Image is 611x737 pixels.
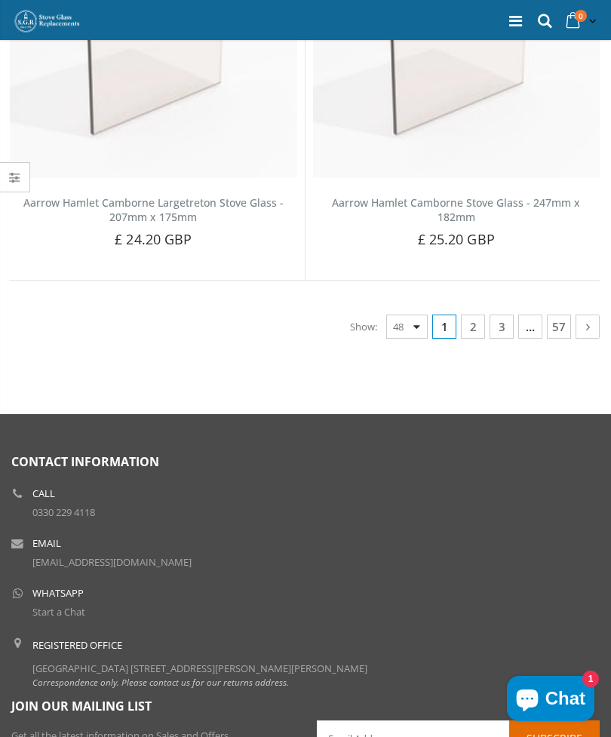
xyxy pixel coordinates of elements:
a: Menu [509,11,522,31]
b: Registered Office [32,638,122,652]
b: Call [32,489,55,499]
a: Aarrow Hamlet Camborne Largetreton Stove Glass - 207mm x 175mm [23,195,284,224]
button: Add to Cart [401,250,511,280]
b: WhatsApp [32,588,84,598]
span: £ 24.20 GBP [115,230,192,248]
a: 0 [561,7,600,36]
span: Join our mailing list [11,698,152,714]
span: Add to Cart [130,258,193,272]
a: Aarrow Hamlet Camborne Stove Glass - 247mm x 182mm [332,195,580,224]
b: Email [32,539,61,548]
a: Start a Chat [32,605,85,619]
em: Correspondence only. Please contact us for our returns address. [32,676,289,688]
img: Stove Glass Replacement [14,9,81,33]
div: [GEOGRAPHIC_DATA] [STREET_ADDRESS][PERSON_NAME][PERSON_NAME] [32,638,367,689]
a: [EMAIL_ADDRESS][DOMAIN_NAME] [32,555,192,569]
inbox-online-store-chat: Shopify online store chat [502,676,599,725]
a: 57 [547,315,571,339]
span: 0 [575,10,587,22]
span: £ 25.20 GBP [418,230,495,248]
a: 0330 229 4118 [32,505,95,519]
span: Add to Cart [432,258,496,272]
a: 2 [461,315,485,339]
button: Add to Cart [99,250,208,280]
span: 1 [432,315,456,339]
a: 3 [490,315,514,339]
span: Contact Information [11,453,159,470]
span: Show: [350,315,377,339]
span: … [518,315,542,339]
